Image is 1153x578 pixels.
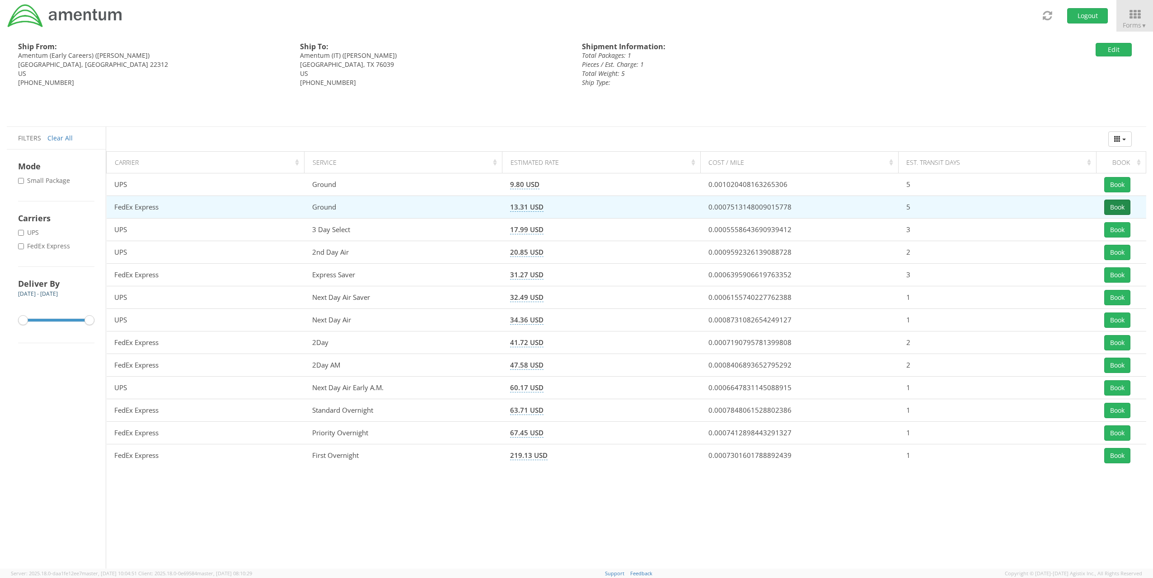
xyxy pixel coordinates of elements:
td: 0.0007190795781399808 [700,331,898,354]
td: FedEx Express [107,399,305,422]
td: 0.0008406893652795292 [700,354,898,377]
td: 5 [898,196,1096,219]
td: 1 [898,444,1096,467]
td: 1 [898,422,1096,444]
a: Clear All [47,134,73,142]
button: Book [1104,177,1130,192]
span: Client: 2025.18.0-0e69584 [138,570,252,577]
label: UPS [18,228,41,237]
td: 1 [898,399,1096,422]
td: 0.0006155740227762388 [700,286,898,309]
td: 5 [898,173,1096,196]
span: 20.85 USD [510,247,544,257]
h4: Ship From: [18,43,286,51]
span: 41.72 USD [510,338,544,347]
td: 2nd Day Air [305,241,502,264]
label: Small Package [18,176,72,185]
td: 0.0007848061528802386 [700,399,898,422]
div: US [300,69,568,78]
td: 2Day AM [305,354,502,377]
input: Small Package [18,178,24,184]
span: 32.49 USD [510,293,544,302]
td: 0.0007513148009015778 [700,196,898,219]
span: ▼ [1141,22,1147,29]
td: 1 [898,309,1096,331]
input: FedEx Express [18,243,24,249]
td: UPS [107,309,305,331]
span: 9.80 USD [510,180,539,189]
span: Filters [18,134,41,142]
td: Next Day Air [305,309,502,331]
td: UPS [107,286,305,309]
button: Book [1104,448,1130,463]
span: 219.13 USD [510,451,548,460]
h4: Mode [18,161,94,172]
div: US [18,69,286,78]
div: [PHONE_NUMBER] [18,78,286,87]
td: Next Day Air Early A.M. [305,377,502,399]
td: 3 [898,264,1096,286]
div: Amentum (IT) ([PERSON_NAME]) [300,51,568,60]
span: master, [DATE] 08:10:29 [197,570,252,577]
span: 34.36 USD [510,315,544,325]
span: 17.99 USD [510,225,544,234]
input: UPS [18,230,24,236]
td: Priority Overnight [305,422,502,444]
button: Logout [1067,8,1108,23]
div: Ship Type: [582,78,944,87]
h4: Carriers [18,213,94,224]
td: 2Day [305,331,502,354]
td: 0.0006647831145088915 [700,377,898,399]
div: Amentum (Early Careers) ([PERSON_NAME]) [18,51,286,60]
span: 47.58 USD [510,360,544,370]
h4: Shipment Information: [582,43,944,51]
div: Book [1105,158,1144,167]
td: 1 [898,377,1096,399]
button: Book [1104,380,1130,396]
td: 0.0009592326139088728 [700,241,898,264]
button: Book [1104,267,1130,283]
td: UPS [107,241,305,264]
td: Next Day Air Saver [305,286,502,309]
td: Ground [305,196,502,219]
span: [DATE] - [DATE] [18,290,58,298]
div: Pieces / Est. Charge: 1 [582,60,944,69]
td: 2 [898,241,1096,264]
button: Columns [1108,131,1132,147]
div: Cost / Mile [708,158,895,167]
label: FedEx Express [18,242,72,251]
span: 60.17 USD [510,383,544,392]
a: Feedback [630,570,652,577]
td: 0.0008731082654249127 [700,309,898,331]
td: UPS [107,219,305,241]
div: Carrier [115,158,302,167]
div: Est. Transit Days [906,158,1093,167]
td: 3 Day Select [305,219,502,241]
td: 0.0006395906619763352 [700,264,898,286]
td: Ground [305,173,502,196]
td: FedEx Express [107,354,305,377]
td: 0.0007301601788892439 [700,444,898,467]
h4: Ship To: [300,43,568,51]
h4: Deliver By [18,278,94,289]
td: First Overnight [305,444,502,467]
td: 2 [898,331,1096,354]
td: Standard Overnight [305,399,502,422]
button: Book [1104,358,1130,373]
div: [GEOGRAPHIC_DATA], TX 76039 [300,60,568,69]
button: Book [1104,425,1130,441]
span: master, [DATE] 10:04:51 [82,570,137,577]
td: UPS [107,173,305,196]
span: 13.31 USD [510,202,544,212]
td: FedEx Express [107,264,305,286]
span: 67.45 USD [510,428,544,438]
td: 2 [898,354,1096,377]
span: Server: 2025.18.0-daa1fe12ee7 [11,570,137,577]
td: 0.001020408163265306 [700,173,898,196]
td: FedEx Express [107,444,305,467]
button: Book [1104,222,1130,238]
td: 1 [898,286,1096,309]
span: Copyright © [DATE]-[DATE] Agistix Inc., All Rights Reserved [1005,570,1142,577]
td: 0.0005558643690939412 [700,219,898,241]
